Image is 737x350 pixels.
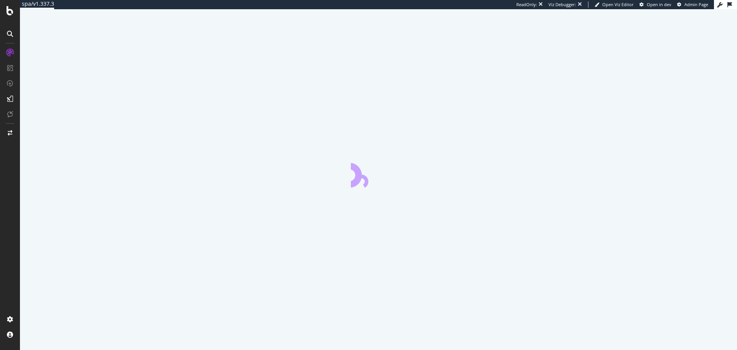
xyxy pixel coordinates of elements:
a: Open Viz Editor [595,2,634,8]
span: Admin Page [684,2,708,7]
div: animation [351,160,406,187]
a: Open in dev [640,2,671,8]
div: ReadOnly: [516,2,537,8]
a: Admin Page [677,2,708,8]
span: Open Viz Editor [602,2,634,7]
span: Open in dev [647,2,671,7]
div: Viz Debugger: [549,2,576,8]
